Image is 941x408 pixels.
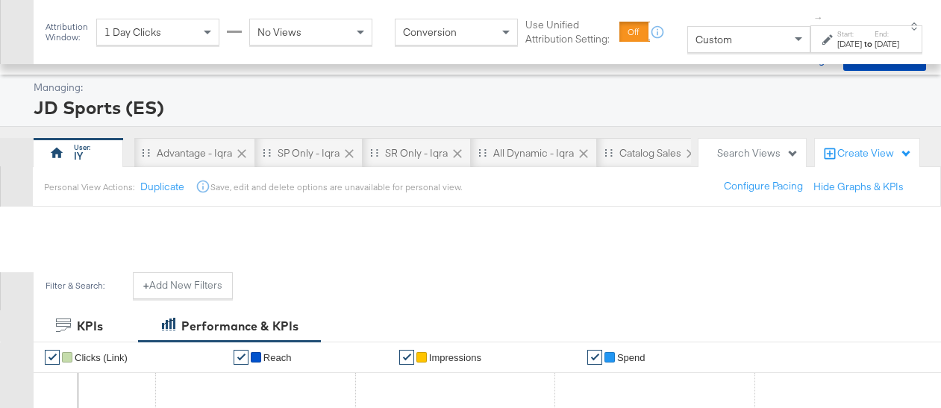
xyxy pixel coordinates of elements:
span: Conversion [403,25,457,39]
div: [DATE] [875,38,899,50]
div: SP only - Iqra [278,146,340,160]
span: Impressions [429,352,481,363]
label: Use Unified Attribution Setting: [525,18,613,45]
a: Dashboard [52,52,104,64]
div: Managing: [34,81,922,95]
div: Drag to reorder tab [478,148,487,157]
a: ✔ [45,350,60,365]
div: KPIs [77,318,103,335]
div: [DATE] [837,38,862,50]
div: IY [74,149,83,163]
a: ✔ [587,350,602,365]
strong: + [143,278,149,292]
div: Attribution Window: [45,22,89,43]
div: JD Sports (ES) [34,95,922,120]
label: Start: [837,29,862,39]
a: ✔ [234,350,248,365]
a: ✔ [399,350,414,365]
span: Reach [263,352,292,363]
button: Hide Graphs & KPIs [813,180,904,194]
span: Spend [617,352,645,363]
div: Drag to reorder tab [604,148,613,157]
div: Drag to reorder tab [370,148,378,157]
span: Custom [695,33,732,46]
span: 1 Day Clicks [104,25,161,39]
div: Drag to reorder tab [263,148,271,157]
div: Drag to reorder tab [142,148,150,157]
div: Save, edit and delete options are unavailable for personal view. [210,181,462,193]
span: No Views [257,25,301,39]
div: Personal View Actions: [44,181,134,193]
div: Create View [837,146,912,161]
div: Performance & KPIs [181,318,298,335]
div: Search Views [717,146,798,160]
span: Ads [15,52,32,64]
button: +Add New Filters [133,272,233,299]
button: Configure Pacing [713,173,813,200]
div: Catalog Sales [619,146,681,160]
span: Clicks (Link) [75,352,128,363]
label: End: [875,29,899,39]
div: All Dynamic - Iqra [493,146,574,160]
span: / [32,52,52,64]
strong: to [862,38,875,49]
div: Advantage - Iqra [157,146,232,160]
div: Filter & Search: [45,280,105,291]
span: ↑ [812,16,826,21]
div: SR only - Iqra [385,146,448,160]
button: Duplicate [140,180,184,194]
